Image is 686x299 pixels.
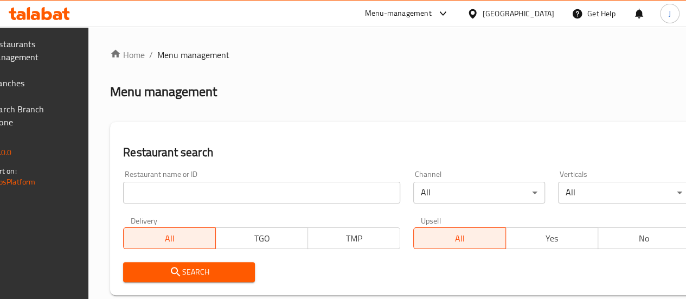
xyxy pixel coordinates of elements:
[132,265,246,279] span: Search
[128,231,211,246] span: All
[131,217,158,224] label: Delivery
[123,227,216,249] button: All
[505,227,598,249] button: Yes
[110,83,217,100] h2: Menu management
[365,7,432,20] div: Menu-management
[312,231,396,246] span: TMP
[110,48,145,61] a: Home
[307,227,400,249] button: TMP
[123,182,400,203] input: Search for restaurant name or ID..
[510,231,594,246] span: Yes
[669,8,671,20] span: J
[149,48,153,61] li: /
[413,182,545,203] div: All
[220,231,304,246] span: TGO
[418,231,502,246] span: All
[421,217,441,224] label: Upsell
[215,227,308,249] button: TGO
[483,8,554,20] div: [GEOGRAPHIC_DATA]
[157,48,229,61] span: Menu management
[123,262,255,282] button: Search
[413,227,506,249] button: All
[602,231,686,246] span: No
